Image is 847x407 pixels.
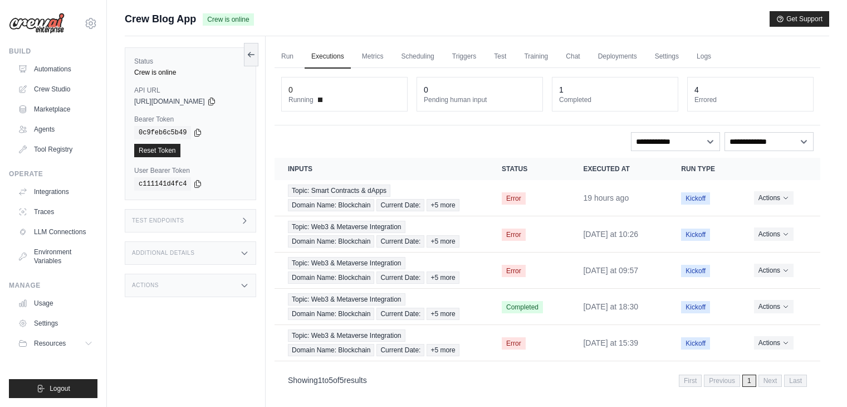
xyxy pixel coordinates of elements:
h3: Actions [132,282,159,289]
a: Scheduling [394,45,440,69]
span: 1 [742,375,756,387]
p: Showing to of results [288,375,367,386]
span: Previous [704,375,740,387]
span: Kickoff [681,265,710,277]
time: September 12, 2025 at 18:30 IST [583,302,638,311]
button: Get Support [770,11,829,27]
label: Bearer Token [134,115,247,124]
button: Actions for execution [754,300,794,313]
code: 0c9feb6c5b49 [134,126,191,139]
a: Settings [648,45,686,69]
a: View execution details for Topic [288,330,475,356]
a: Training [517,45,555,69]
span: +5 more [427,308,459,320]
a: Tool Registry [13,140,97,158]
a: Traces [13,203,97,221]
time: September 13, 2025 at 09:57 IST [583,266,638,275]
span: +5 more [427,199,459,211]
code: c111141d4fc4 [134,177,191,191]
span: [URL][DOMAIN_NAME] [134,97,205,106]
th: Run Type [668,158,740,180]
a: View execution details for Topic [288,293,475,320]
span: Crew is online [203,13,253,26]
span: Domain Name: Blockchain [288,235,374,248]
span: Topic: Web3 & Metaverse Integration [288,330,405,342]
span: Current Date: [376,272,424,284]
span: Logout [50,384,70,393]
div: Build [9,47,97,56]
button: Logout [9,379,97,398]
span: Current Date: [376,344,424,356]
span: Domain Name: Blockchain [288,199,374,211]
th: Inputs [275,158,488,180]
span: Running [288,95,314,104]
a: Settings [13,314,97,332]
a: View execution details for Topic [288,221,475,248]
time: September 13, 2025 at 17:03 IST [583,193,629,202]
dt: Completed [559,95,671,104]
label: Status [134,57,247,66]
span: +5 more [427,344,459,356]
span: Error [502,192,526,205]
button: Actions for execution [754,264,794,277]
span: Resources [34,339,66,348]
div: 0 [424,84,428,95]
th: Status [488,158,570,180]
span: Current Date: [376,235,424,248]
span: Next [758,375,782,387]
span: Topic: Web3 & Metaverse Integration [288,257,405,269]
dt: Pending human input [424,95,536,104]
div: Crew is online [134,68,247,77]
div: 4 [694,84,699,95]
span: Error [502,265,526,277]
div: 1 [559,84,564,95]
a: Environment Variables [13,243,97,270]
nav: Pagination [679,375,807,387]
h3: Additional Details [132,250,194,256]
h3: Test Endpoints [132,217,184,224]
a: Crew Studio [13,80,97,98]
button: Actions for execution [754,191,794,205]
img: Logo [9,13,65,34]
section: Crew executions table [275,158,820,394]
a: View execution details for Topic [288,257,475,284]
a: Agents [13,120,97,138]
a: Triggers [445,45,483,69]
span: Domain Name: Blockchain [288,272,374,284]
span: Kickoff [681,229,710,241]
div: 0 [288,84,293,95]
div: Operate [9,169,97,178]
a: Executions [305,45,351,69]
time: September 12, 2025 at 15:39 IST [583,338,638,347]
button: Actions for execution [754,227,794,241]
span: Topic: Web3 & Metaverse Integration [288,293,405,306]
a: Logs [690,45,718,69]
label: API URL [134,86,247,95]
span: 5 [329,376,333,385]
span: Current Date: [376,199,424,211]
span: +5 more [427,235,459,248]
span: Domain Name: Blockchain [288,344,374,356]
time: September 13, 2025 at 10:26 IST [583,230,638,239]
a: Usage [13,294,97,312]
span: Domain Name: Blockchain [288,308,374,320]
button: Resources [13,335,97,352]
button: Actions for execution [754,336,794,350]
span: +5 more [427,272,459,284]
a: Reset Token [134,144,180,157]
span: Kickoff [681,301,710,313]
span: First [679,375,702,387]
a: View execution details for Topic [288,185,475,211]
dt: Errored [694,95,806,104]
th: Executed at [570,158,668,180]
span: 5 [340,376,344,385]
label: User Bearer Token [134,166,247,175]
a: Metrics [355,45,390,69]
span: Completed [502,301,543,313]
span: Kickoff [681,337,710,350]
span: Topic: Web3 & Metaverse Integration [288,221,405,233]
span: Crew Blog App [125,11,196,27]
a: Integrations [13,183,97,201]
a: Test [487,45,513,69]
a: Marketplace [13,100,97,118]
